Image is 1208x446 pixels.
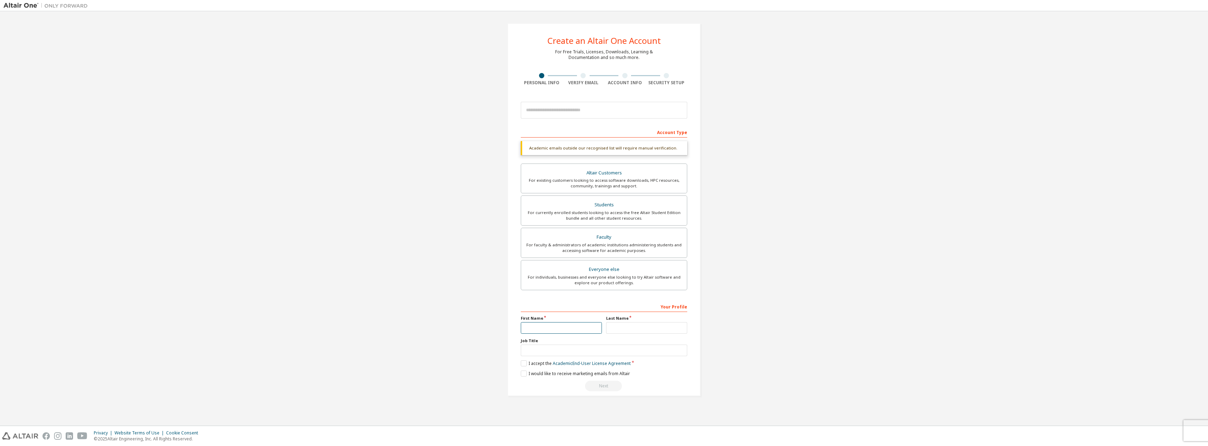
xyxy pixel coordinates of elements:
div: Cookie Consent [166,430,202,436]
div: Faculty [525,232,683,242]
div: For existing customers looking to access software downloads, HPC resources, community, trainings ... [525,178,683,189]
img: instagram.svg [54,432,61,440]
div: Privacy [94,430,114,436]
label: Last Name [606,315,687,321]
div: Website Terms of Use [114,430,166,436]
img: linkedin.svg [66,432,73,440]
img: altair_logo.svg [2,432,38,440]
div: For Free Trials, Licenses, Downloads, Learning & Documentation and so much more. [555,49,653,60]
label: I accept the [521,360,631,366]
div: Academic emails outside our recognised list will require manual verification. [521,141,687,155]
div: Altair Customers [525,168,683,178]
img: facebook.svg [42,432,50,440]
img: Altair One [4,2,91,9]
img: youtube.svg [77,432,87,440]
label: First Name [521,315,602,321]
div: Create an Altair One Account [547,36,661,45]
div: Security Setup [646,80,688,86]
div: Verify Email [563,80,604,86]
div: For individuals, businesses and everyone else looking to try Altair software and explore our prod... [525,274,683,286]
div: For currently enrolled students looking to access the free Altair Student Edition bundle and all ... [525,210,683,221]
div: Personal Info [521,80,563,86]
div: Account Info [604,80,646,86]
div: Your Profile [521,301,687,312]
div: Read and acccept EULA to continue [521,381,687,391]
label: I would like to receive marketing emails from Altair [521,371,630,377]
a: Academic End-User License Agreement [553,360,631,366]
div: For faculty & administrators of academic institutions administering students and accessing softwa... [525,242,683,253]
div: Everyone else [525,265,683,274]
div: Account Type [521,126,687,138]
p: © 2025 Altair Engineering, Inc. All Rights Reserved. [94,436,202,442]
div: Students [525,200,683,210]
label: Job Title [521,338,687,344]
